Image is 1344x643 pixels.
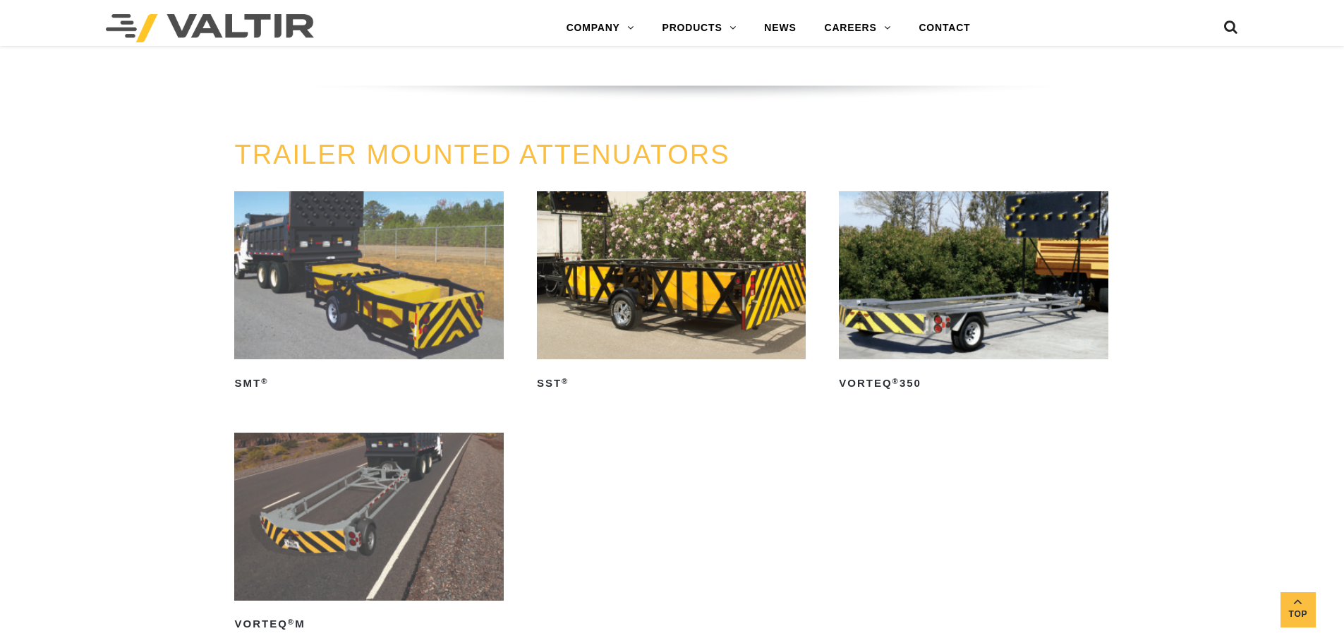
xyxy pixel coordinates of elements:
[234,140,729,169] a: TRAILER MOUNTED ATTENUATORS
[892,377,900,385] sup: ®
[234,613,503,636] h2: VORTEQ M
[288,618,295,626] sup: ®
[750,14,810,42] a: NEWS
[234,372,503,395] h2: SMT
[1281,606,1316,623] span: Top
[1281,592,1316,627] a: Top
[106,14,314,42] img: Valtir
[552,14,648,42] a: COMPANY
[537,372,806,395] h2: SST
[811,14,905,42] a: CAREERS
[562,377,569,385] sup: ®
[839,191,1108,395] a: VORTEQ®350
[261,377,268,385] sup: ®
[648,14,751,42] a: PRODUCTS
[537,191,806,395] a: SST®
[234,433,503,636] a: VORTEQ®M
[904,14,984,42] a: CONTACT
[839,372,1108,395] h2: VORTEQ 350
[234,191,503,395] a: SMT®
